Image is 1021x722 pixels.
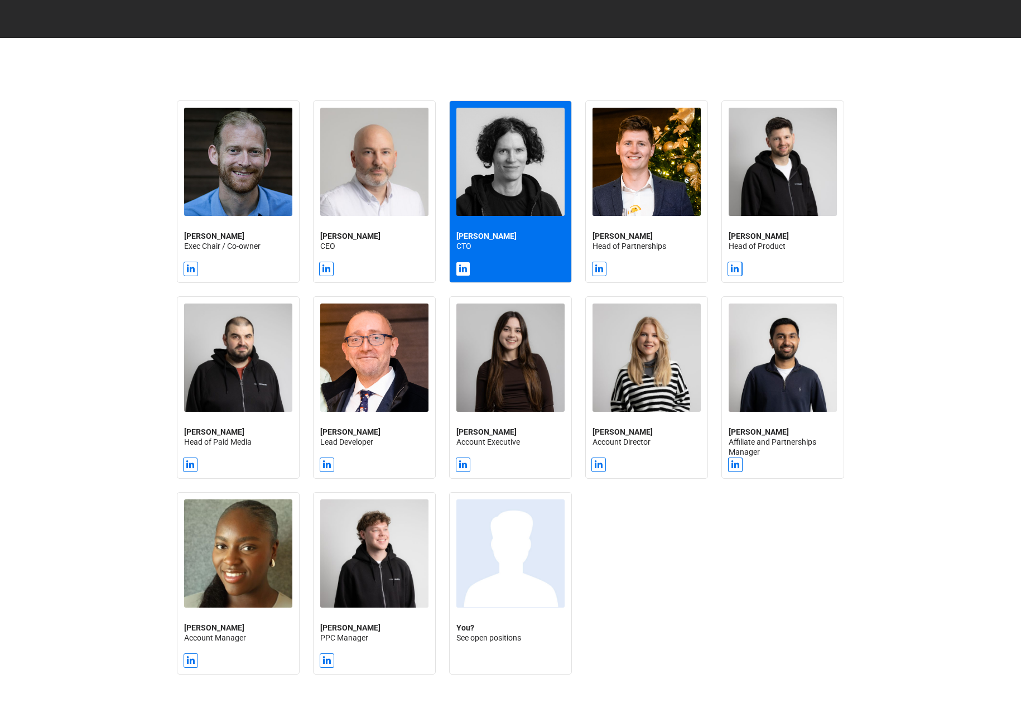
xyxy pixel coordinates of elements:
[729,304,837,412] img: 2183-genie-2024-320
[593,427,701,447] h2: Account Director
[320,108,428,216] img: 2183-genie-2024-192 (1)
[456,427,517,436] strong: [PERSON_NAME]
[456,304,565,412] img: 2183-genie-2024-356
[184,623,244,632] b: [PERSON_NAME]
[320,623,381,632] strong: [PERSON_NAME]
[593,231,701,251] h2: Head of Partnerships
[184,232,244,240] strong: [PERSON_NAME]
[456,231,565,251] h2: CTO
[184,623,292,643] h2: Account Manager
[729,427,789,436] strong: [PERSON_NAME]
[456,623,565,643] h2: See open positions
[320,623,428,643] h2: PPC Manager
[729,108,837,216] img: Genie
[184,427,244,436] strong: [PERSON_NAME]
[320,231,428,251] h2: CEO
[320,427,381,436] strong: [PERSON_NAME]
[184,304,292,412] img: 2183-genie-2024-174
[593,232,653,240] strong: [PERSON_NAME]
[184,231,292,251] h2: Exec Chair / Co-owner
[320,499,428,608] img: 2183-genie-2024-323
[184,427,292,447] h2: Head of Paid Media
[593,427,653,436] strong: [PERSON_NAME]
[456,623,474,632] strong: You?
[593,304,701,412] img: HelenSaundersHeadshot2024
[450,493,571,674] a: You?See open positions
[729,231,837,251] h2: Head of Product
[320,427,428,447] h2: Lead Developer
[184,499,292,608] img: 3453948507751186472
[320,232,381,240] strong: [PERSON_NAME]
[729,232,789,240] strong: [PERSON_NAME]
[729,427,837,458] h2: Affiliate and Partnerships Manager
[456,232,517,240] b: [PERSON_NAME]
[456,427,565,447] h2: Account Executive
